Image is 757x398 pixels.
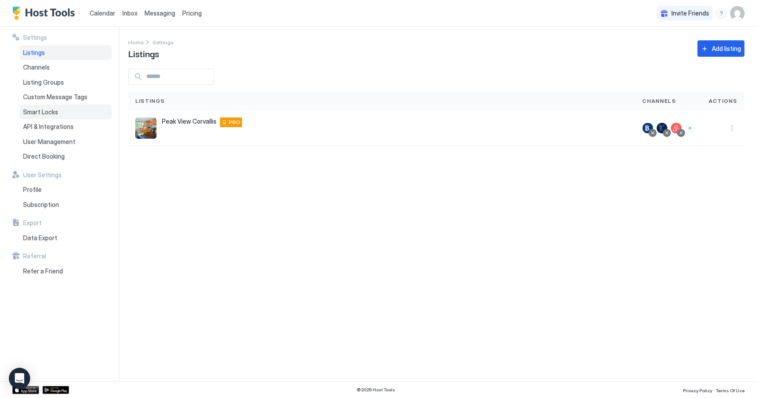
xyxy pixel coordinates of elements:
[716,8,727,19] div: menu
[20,182,112,197] a: Profile
[698,40,745,57] button: Add listing
[20,45,112,60] a: Listings
[128,47,159,60] span: Listings
[153,39,174,46] span: Settings
[229,118,240,126] span: PRO
[122,9,137,17] span: Inbox
[145,8,175,18] a: Messaging
[712,44,741,53] div: Add listing
[90,8,115,18] a: Calendar
[122,8,137,18] a: Inbox
[23,219,42,227] span: Export
[23,49,45,57] span: Listings
[153,37,174,47] a: Settings
[716,385,745,394] a: Terms Of Use
[20,119,112,134] a: API & Integrations
[9,368,30,389] div: Open Intercom Messenger
[12,386,39,394] a: App Store
[727,123,737,133] button: More options
[90,9,115,17] span: Calendar
[683,388,712,393] span: Privacy Policy
[23,252,46,260] span: Referral
[23,138,75,146] span: User Management
[23,234,57,242] span: Data Export
[23,171,62,179] span: User Settings
[671,9,709,17] span: Invite Friends
[23,152,65,160] span: Direct Booking
[143,69,214,84] input: Input Field
[43,386,69,394] a: Google Play Store
[135,97,165,105] span: Listings
[357,387,396,393] span: © 2025 Host Tools
[128,37,144,47] div: Breadcrumb
[23,78,64,86] span: Listing Groups
[20,149,112,164] a: Direct Booking
[643,97,676,105] span: Channels
[683,385,712,394] a: Privacy Policy
[20,75,112,90] a: Listing Groups
[23,267,63,275] span: Refer a Friend
[20,60,112,75] a: Channels
[727,123,737,133] div: menu
[182,9,202,17] span: Pricing
[23,201,59,209] span: Subscription
[685,123,695,133] button: Connect channels
[20,230,112,246] a: Data Export
[23,108,58,116] span: Smart Locks
[23,123,74,131] span: API & Integrations
[153,37,174,47] div: Breadcrumb
[145,9,175,17] span: Messaging
[20,134,112,149] a: User Management
[135,117,157,139] div: listing image
[128,37,144,47] a: Home
[716,388,745,393] span: Terms Of Use
[20,105,112,120] a: Smart Locks
[20,264,112,279] a: Refer a Friend
[23,34,47,42] span: Settings
[23,186,42,194] span: Profile
[709,97,737,105] span: Actions
[23,63,50,71] span: Channels
[12,7,79,20] a: Host Tools Logo
[23,93,87,101] span: Custom Message Tags
[20,90,112,105] a: Custom Message Tags
[162,117,216,125] span: Peak View Corvallis
[128,39,144,46] span: Home
[20,197,112,212] a: Subscription
[730,6,745,20] div: User profile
